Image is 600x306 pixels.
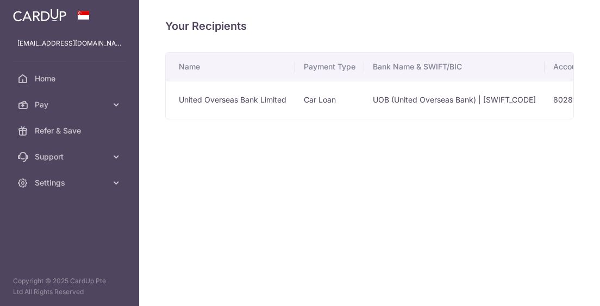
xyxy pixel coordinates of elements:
th: Bank Name & SWIFT/BIC [364,53,545,81]
p: [EMAIL_ADDRESS][DOMAIN_NAME] [17,38,122,49]
span: Settings [35,177,107,188]
span: Pay [35,99,107,110]
span: Refer & Save [35,125,107,136]
span: Support [35,151,107,162]
td: United Overseas Bank Limited [166,81,295,119]
img: CardUp [13,9,66,22]
th: Payment Type [295,53,364,81]
td: UOB (United Overseas Bank) | [SWIFT_CODE] [364,81,545,119]
th: Name [166,53,295,81]
span: Home [35,73,107,84]
h4: Your Recipients [165,17,574,35]
td: Car Loan [295,81,364,119]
